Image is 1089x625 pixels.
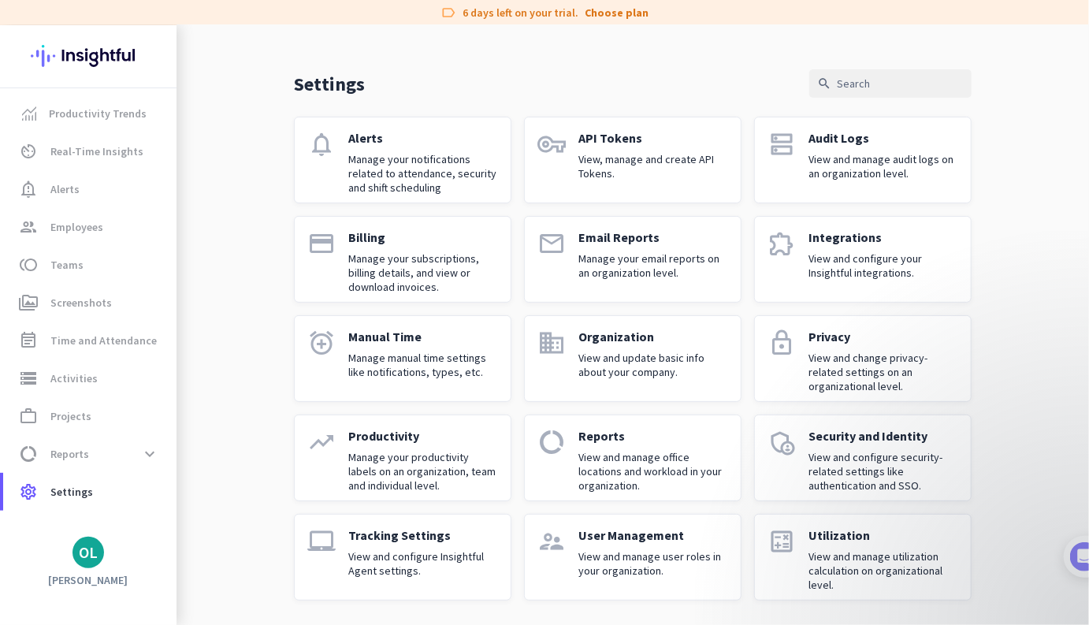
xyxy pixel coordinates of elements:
div: 1Add employees [29,269,286,294]
i: storage [19,369,38,388]
a: data_usageReportsView and manage office locations and workload in your organization. [524,415,741,501]
i: event_note [19,331,38,350]
a: calculateUtilizationView and manage utilization calculation on organizational level. [754,514,972,601]
p: Tracking Settings [348,527,498,543]
p: Manage manual time settings like notifications, types, etc. [348,351,498,379]
div: 2Initial tracking settings and how to edit them [29,448,286,485]
i: lock [768,329,796,357]
span: Productivity Trends [49,104,147,123]
div: Initial tracking settings and how to edit them [61,454,267,485]
a: vpn_keyAPI TokensView, manage and create API Tokens. [524,117,741,203]
i: av_timer [19,142,38,161]
i: group [19,218,38,236]
p: Productivity [348,428,498,444]
p: View, manage and create API Tokens. [578,152,728,180]
a: dnsAudit LogsView and manage audit logs on an organization level. [754,117,972,203]
p: Billing [348,229,498,245]
button: Help [158,492,236,555]
i: supervisor_account [537,527,566,556]
p: Email Reports [578,229,728,245]
button: Messages [79,492,158,555]
p: View and change privacy-related settings on an organizational level. [808,351,958,393]
i: payment [307,229,336,258]
a: laptop_macTracking SettingsView and configure Insightful Agent settings. [294,514,511,601]
span: Alerts [50,180,80,199]
p: View and manage audit logs on an organization level. [808,152,958,180]
i: domain [537,329,566,357]
a: event_noteTime and Attendance [3,322,177,359]
div: You're just a few steps away from completing the essential app setup [22,117,293,155]
i: admin_panel_settings [768,428,796,456]
p: Reports [578,428,728,444]
p: Organization [578,329,728,344]
i: toll [19,255,38,274]
i: data_usage [19,445,38,463]
p: Manage your email reports on an organization level. [578,251,728,280]
p: View and configure security-related settings like authentication and SSO. [808,450,958,493]
a: alarm_addManual TimeManage manual time settings like notifications, types, etc. [294,315,511,402]
a: tollTeams [3,246,177,284]
p: View and manage utilization calculation on organizational level. [808,549,958,592]
span: Real-Time Insights [50,142,143,161]
div: [PERSON_NAME] from Insightful [87,169,259,185]
i: calculate [768,527,796,556]
p: About 10 minutes [201,207,299,224]
a: data_usageReportsexpand_more [3,435,177,473]
p: Utilization [808,527,958,543]
a: storageActivities [3,359,177,397]
i: laptop_mac [307,527,336,556]
a: Choose plan [585,5,649,20]
i: label [440,5,456,20]
a: settingsSettings [3,473,177,511]
input: Search [809,69,972,98]
div: 🎊 Welcome to Insightful! 🎊 [22,61,293,117]
span: Teams [50,255,84,274]
button: Add your employees [61,379,213,411]
div: It's time to add your employees! This is crucial since Insightful will start collecting their act... [61,300,274,366]
a: work_outlineProjects [3,397,177,435]
a: notificationsAlertsManage your notifications related to attendance, security and shift scheduling [294,117,511,203]
a: menu-itemProductivity Trends [3,95,177,132]
p: Manage your subscriptions, billing details, and view or download invoices. [348,251,498,294]
span: Help [184,531,210,542]
button: Tasks [236,492,315,555]
p: Manual Time [348,329,498,344]
i: notifications [307,130,336,158]
img: Insightful logo [31,25,146,87]
a: paymentBillingManage your subscriptions, billing details, and view or download invoices. [294,216,511,303]
span: Messages [91,531,146,542]
p: User Management [578,527,728,543]
i: vpn_key [537,130,566,158]
p: View and configure your Insightful integrations. [808,251,958,280]
img: menu-item [22,106,36,121]
span: Activities [50,369,98,388]
p: Integrations [808,229,958,245]
a: emailEmail ReportsManage your email reports on an organization level. [524,216,741,303]
p: 4 steps [16,207,56,224]
span: Time and Attendance [50,331,157,350]
p: View and manage user roles in your organization. [578,549,728,578]
p: View and update basic info about your company. [578,351,728,379]
a: av_timerReal-Time Insights [3,132,177,170]
p: API Tokens [578,130,728,146]
img: Profile image for Tamara [56,165,81,190]
i: work_outline [19,407,38,426]
i: trending_up [307,428,336,456]
span: Employees [50,218,103,236]
i: notification_important [19,180,38,199]
a: perm_mediaScreenshots [3,284,177,322]
button: expand_more [136,440,164,468]
a: supervisor_accountUser ManagementView and manage user roles in your organization. [524,514,741,601]
span: Reports [50,445,89,463]
p: Manage your productivity labels on an organization, team and individual level. [348,450,498,493]
div: Add employees [61,274,267,290]
span: Tasks [258,531,292,542]
p: Alerts [348,130,498,146]
a: extensionIntegrationsView and configure your Insightful integrations. [754,216,972,303]
span: Projects [50,407,91,426]
a: notification_importantAlerts [3,170,177,208]
a: groupEmployees [3,208,177,246]
p: Privacy [808,329,958,344]
i: search [817,76,831,91]
i: dns [768,130,796,158]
